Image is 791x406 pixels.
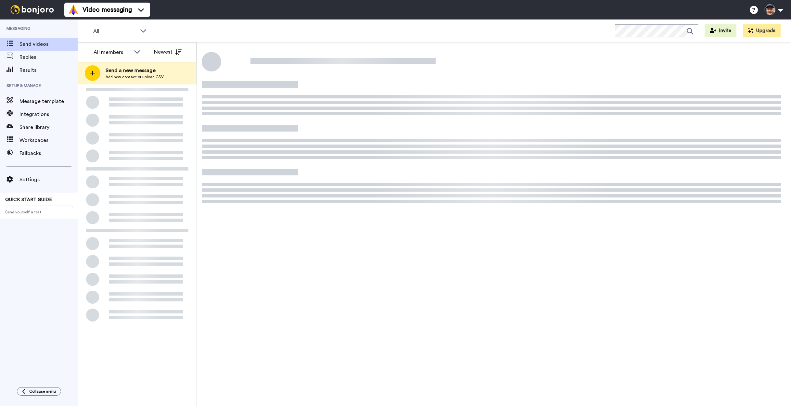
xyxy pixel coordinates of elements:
span: Replies [19,53,78,61]
span: Workspaces [19,136,78,144]
span: All [93,27,137,35]
img: bj-logo-header-white.svg [8,5,57,14]
span: Send a new message [106,67,164,74]
span: QUICK START GUIDE [5,197,52,202]
button: Newest [149,45,186,58]
span: Video messaging [83,5,132,14]
span: Send videos [19,40,78,48]
button: Upgrade [743,24,781,37]
span: Settings [19,176,78,184]
button: Collapse menu [17,387,61,396]
span: Collapse menu [29,389,56,394]
span: Share library [19,123,78,131]
button: Invite [705,24,736,37]
div: All members [94,48,131,56]
span: Results [19,66,78,74]
span: Integrations [19,110,78,118]
span: Message template [19,97,78,105]
span: Add new contact or upload CSV [106,74,164,80]
img: vm-color.svg [68,5,79,15]
span: Send yourself a test [5,209,73,215]
span: Fallbacks [19,149,78,157]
